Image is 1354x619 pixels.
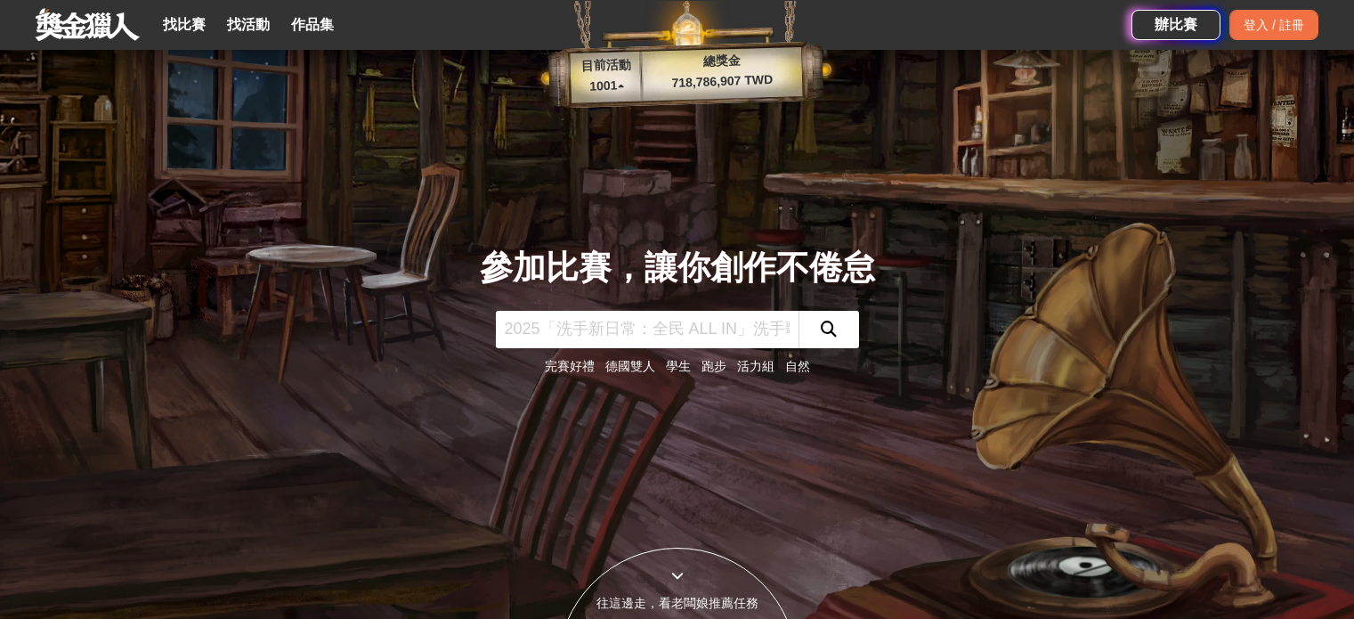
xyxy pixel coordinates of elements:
[642,69,803,94] p: 718,786,907 TWD
[785,359,810,373] a: 自然
[496,311,799,348] input: 2025「洗手新日常：全民 ALL IN」洗手歌全台徵選
[1229,10,1318,40] div: 登入 / 註冊
[641,49,802,73] p: 總獎金
[284,12,341,37] a: 作品集
[545,359,595,373] a: 完賽好禮
[571,76,643,97] p: 1001 ▴
[570,55,642,77] p: 目前活動
[480,243,875,293] div: 參加比賽，讓你創作不倦怠
[1131,10,1220,40] a: 辦比賽
[666,359,691,373] a: 學生
[737,359,774,373] a: 活力組
[220,12,277,37] a: 找活動
[701,359,726,373] a: 跑步
[605,359,655,373] a: 德國雙人
[156,12,213,37] a: 找比賽
[558,594,797,613] div: 往這邊走，看老闆娘推薦任務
